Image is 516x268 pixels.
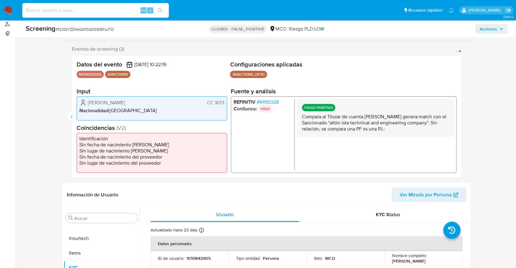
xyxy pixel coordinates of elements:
input: Buscar usuario o caso... [22,6,169,14]
a: Notificaciones [449,8,454,13]
p: juan.tosini@mercadolibre.com [468,7,503,13]
span: LOW [314,25,324,32]
button: Ver Mirada por Persona [392,188,466,202]
p: 1059642905 [187,255,211,261]
button: Acciones [475,24,507,34]
span: KYC Status [376,211,400,218]
span: Alt [141,7,146,13]
div: MCO [269,26,286,32]
button: Insurtech [64,231,140,246]
p: [PERSON_NAME] [392,258,426,264]
p: CLOSED - FALSE_POSITIVE [209,25,267,33]
a: Salir [505,7,511,13]
p: MCO [325,255,335,261]
th: Datos personales [151,236,463,251]
span: Acciones [480,24,497,34]
span: Usuario [216,211,234,218]
button: search-icon [154,6,166,15]
span: Accesos rápidos [408,7,442,13]
button: Items [64,246,140,260]
button: Buscar [68,216,73,220]
input: Buscar [74,216,135,221]
p: Tipo entidad : [236,255,260,261]
span: Riesgo PLD: [289,26,324,32]
b: Screening [26,23,56,33]
span: 3.156.0 [503,14,513,19]
p: Persona [263,255,279,261]
span: Ver Mirada por Persona [400,188,452,202]
span: # fz3QYZDteQbf0dbfz6iBNuTO [56,26,114,32]
h1: Información de Usuario [67,192,118,198]
p: ID de usuario : [158,255,184,261]
p: Sitio : [314,255,323,261]
p: Actualizado hace 23 días [151,227,198,233]
p: Nombre completo : [392,253,427,258]
span: s [149,7,151,13]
